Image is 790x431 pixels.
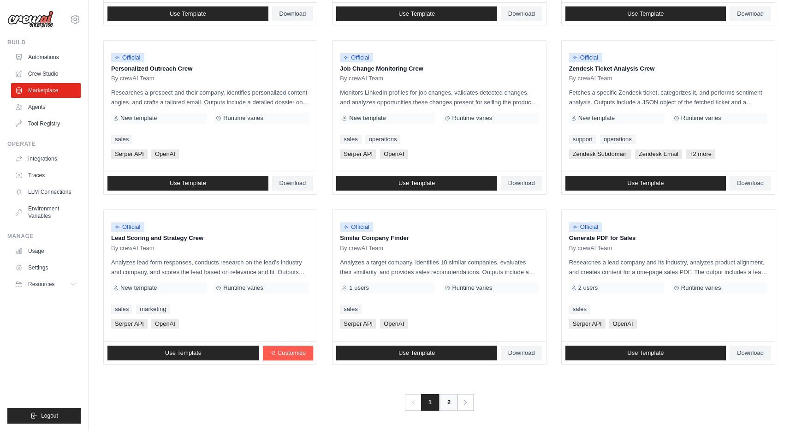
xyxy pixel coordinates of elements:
p: Lead Scoring and Strategy Crew [111,233,309,243]
span: Runtime varies [223,284,263,292]
a: Integrations [11,151,81,166]
span: 2 users [578,284,598,292]
nav: Pagination [405,394,474,411]
span: Logout [41,412,58,419]
span: Serper API [569,319,606,329]
span: Use Template [170,10,206,18]
span: +2 more [686,150,715,159]
a: Use Template [565,6,726,21]
p: Generate PDF for Sales [569,233,767,243]
a: Download [272,176,314,191]
a: Use Template [107,176,268,191]
span: Download [737,10,764,18]
p: Personalized Outreach Crew [111,64,309,73]
span: Runtime varies [681,284,721,292]
span: Customize [278,349,306,357]
span: Resources [28,281,54,288]
span: Download [279,10,306,18]
span: Serper API [111,150,148,159]
span: New template [120,284,157,292]
span: Runtime varies [452,284,492,292]
span: By crewAI Team [569,75,612,82]
a: Usage [11,244,81,258]
span: Use Template [165,349,202,357]
span: OpenAI [609,319,637,329]
span: Official [340,53,373,62]
p: Researches a lead company and its industry, analyzes product alignment, and creates content for a... [569,257,767,277]
span: Download [508,10,535,18]
span: Serper API [340,319,376,329]
span: By crewAI Team [111,75,154,82]
span: Use Template [398,10,435,18]
a: Download [501,6,542,21]
a: Download [730,346,771,360]
a: marketing [136,305,170,314]
a: Use Template [565,176,726,191]
div: Manage [7,233,81,240]
a: sales [340,135,361,144]
a: Traces [11,168,81,183]
a: Tool Registry [11,116,81,131]
a: Download [730,6,771,21]
span: Use Template [170,180,206,187]
span: Use Template [398,180,435,187]
span: Runtime varies [223,114,263,122]
button: Logout [7,408,81,424]
a: Automations [11,50,81,65]
a: Use Template [565,346,726,360]
span: 1 [421,394,439,411]
span: New template [120,114,157,122]
a: sales [111,135,132,144]
span: OpenAI [380,319,408,329]
p: Monitors LinkedIn profiles for job changes, validates detected changes, and analyzes opportunitie... [340,88,538,107]
span: Download [737,180,764,187]
span: Use Template [398,349,435,357]
span: Use Template [627,180,664,187]
p: Researches a prospect and their company, identifies personalized content angles, and crafts a tai... [111,88,309,107]
img: Logo [7,11,53,28]
a: Use Template [107,6,268,21]
a: Marketplace [11,83,81,98]
span: 1 users [349,284,369,292]
a: Use Template [336,346,497,360]
a: Use Template [336,176,497,191]
span: Runtime varies [452,114,492,122]
a: Settings [11,260,81,275]
p: Zendesk Ticket Analysis Crew [569,64,767,73]
a: sales [340,305,361,314]
span: New template [578,114,615,122]
p: Analyzes a target company, identifies 10 similar companies, evaluates their similarity, and provi... [340,257,538,277]
a: operations [365,135,401,144]
span: By crewAI Team [569,245,612,252]
a: sales [569,305,590,314]
div: Operate [7,140,81,148]
span: Download [737,349,764,357]
a: Download [501,176,542,191]
div: Build [7,39,81,46]
a: support [569,135,596,144]
a: LLM Connections [11,185,81,199]
a: Environment Variables [11,201,81,223]
span: New template [349,114,386,122]
p: Similar Company Finder [340,233,538,243]
span: OpenAI [151,319,179,329]
span: Official [569,53,602,62]
span: Serper API [340,150,376,159]
a: Use Template [107,346,259,360]
span: Official [111,53,144,62]
span: Serper API [111,319,148,329]
a: operations [600,135,636,144]
span: Download [508,349,535,357]
a: Download [272,6,314,21]
a: Download [501,346,542,360]
p: Job Change Monitoring Crew [340,64,538,73]
span: Download [279,180,306,187]
a: Download [730,176,771,191]
span: OpenAI [151,150,179,159]
button: Resources [11,277,81,292]
span: Runtime varies [681,114,721,122]
span: By crewAI Team [111,245,154,252]
p: Fetches a specific Zendesk ticket, categorizes it, and performs sentiment analysis. Outputs inclu... [569,88,767,107]
span: Official [111,222,144,232]
span: OpenAI [380,150,408,159]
